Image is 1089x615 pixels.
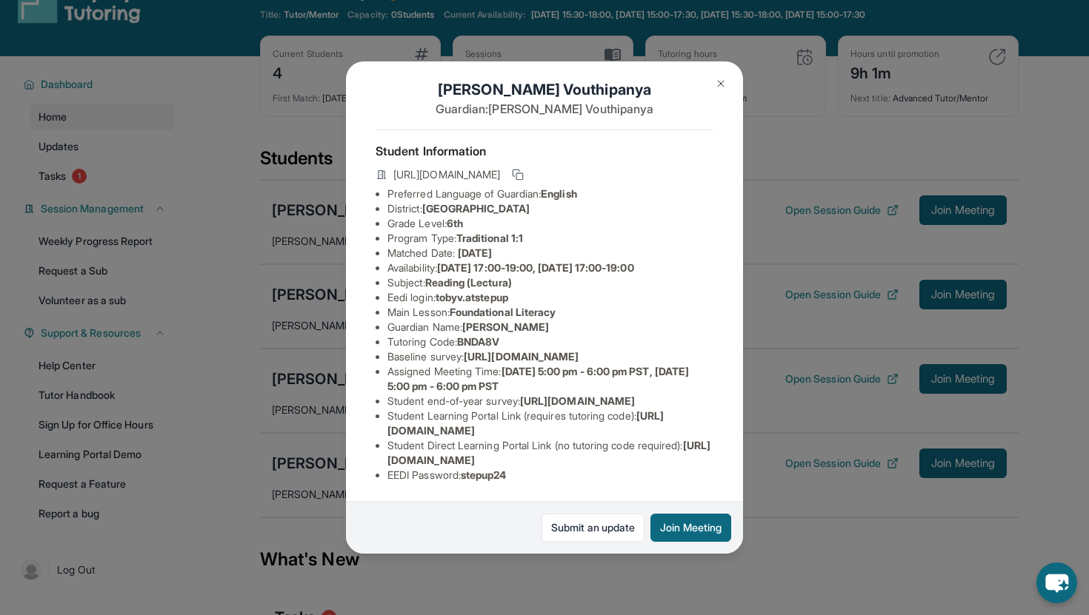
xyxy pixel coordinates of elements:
span: Reading (Lectura) [425,276,512,289]
h4: Student Information [376,142,713,160]
li: Preferred Language of Guardian: [387,186,713,201]
li: Baseline survey : [387,349,713,364]
li: EEDI Password : [387,468,713,483]
span: [GEOGRAPHIC_DATA] [422,202,530,215]
li: Guardian Name : [387,320,713,335]
li: District: [387,201,713,216]
span: [URL][DOMAIN_NAME] [464,350,579,363]
span: tobyv.atstepup [436,291,508,303]
span: [DATE] 5:00 pm - 6:00 pm PST, [DATE] 5:00 pm - 6:00 pm PST [387,365,689,392]
li: Availability: [387,261,713,275]
li: Matched Date: [387,246,713,261]
span: 6th [447,217,463,229]
span: Foundational Literacy [450,306,556,318]
img: Close Icon [715,78,727,90]
button: Copy link [509,166,527,184]
span: [URL][DOMAIN_NAME] [520,394,635,407]
li: Eedi login : [387,290,713,305]
li: Assigned Meeting Time : [387,364,713,394]
li: Main Lesson : [387,305,713,320]
li: Tutoring Code : [387,335,713,349]
li: Subject : [387,275,713,290]
li: Student Learning Portal Link (requires tutoring code) : [387,409,713,438]
span: English [541,187,577,200]
span: [DATE] 17:00-19:00, [DATE] 17:00-19:00 [437,261,634,274]
span: stepup24 [461,468,507,481]
p: Guardian: [PERSON_NAME] Vouthipanya [376,100,713,118]
span: Traditional 1:1 [456,232,523,244]
li: Student Direct Learning Portal Link (no tutoring code required) : [387,438,713,468]
span: [URL][DOMAIN_NAME] [393,167,500,182]
h1: [PERSON_NAME] Vouthipanya [376,79,713,100]
span: BNDA8V [457,335,499,348]
button: Join Meeting [650,514,731,542]
li: Student end-of-year survey : [387,394,713,409]
span: [PERSON_NAME] [462,320,549,333]
a: Submit an update [542,514,645,542]
span: [DATE] [458,246,492,259]
li: Grade Level: [387,216,713,231]
li: Program Type: [387,231,713,246]
button: chat-button [1036,562,1077,603]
